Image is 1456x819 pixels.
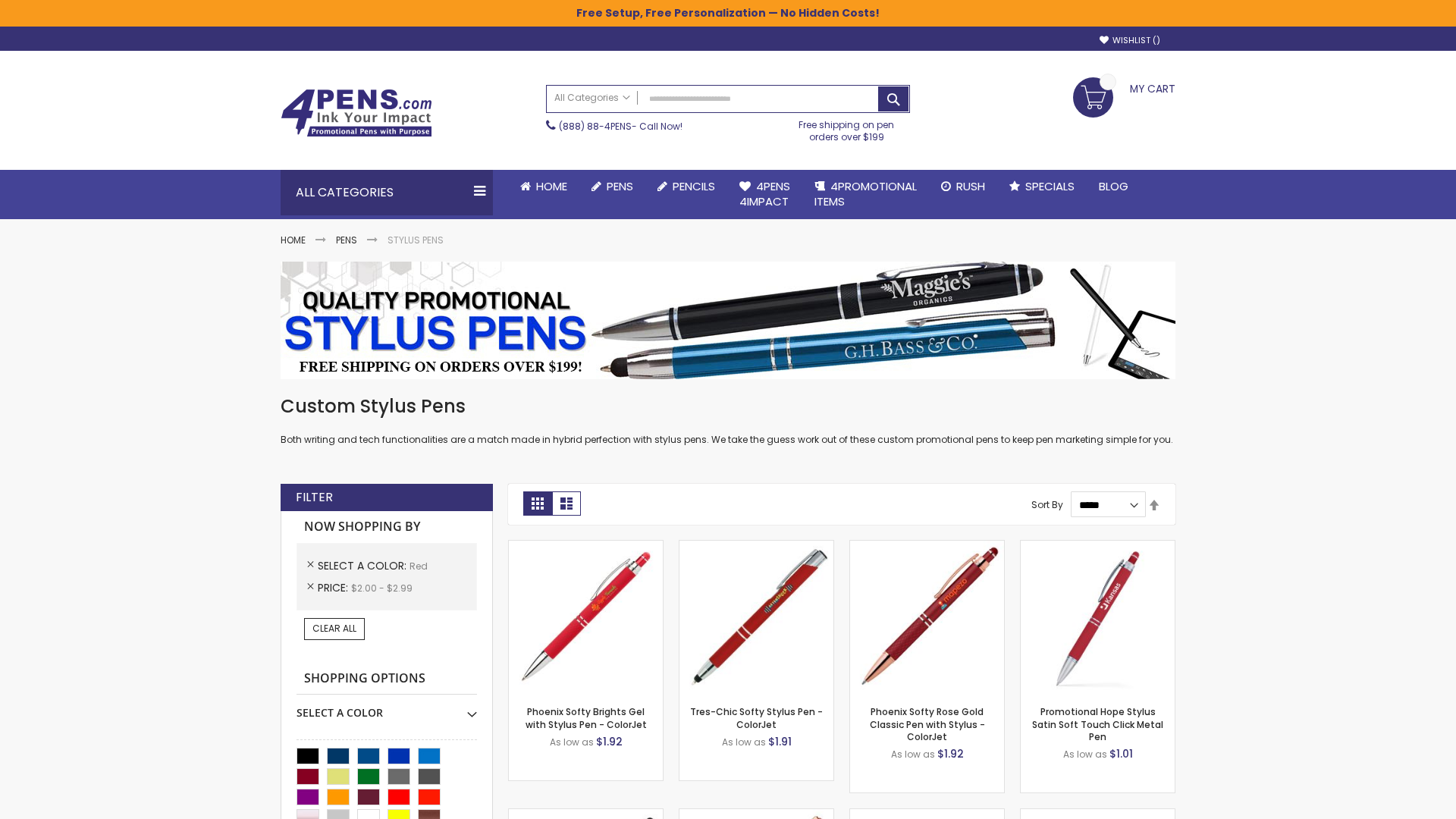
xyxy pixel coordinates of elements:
[783,113,911,143] div: Free shipping on pen orders over $199
[281,394,1175,419] h1: Custom Stylus Pens
[1031,498,1063,511] label: Sort By
[559,120,682,133] span: - Call Now!
[956,178,985,194] span: Rush
[1025,178,1075,194] span: Specials
[645,170,727,203] a: Pencils
[281,394,1175,447] div: Both writing and tech functionalities are a match made in hybrid perfection with stylus pens. We ...
[937,746,964,761] span: $1.92
[679,540,833,553] a: Tres-Chic Softy Stylus Pen - ColorJet-Red
[304,618,365,639] a: Clear All
[679,541,833,695] img: Tres-Chic Softy Stylus Pen - ColorJet-Red
[281,262,1175,379] img: Stylus Pens
[281,89,432,137] img: 4Pens Custom Pens and Promotional Products
[850,541,1004,695] img: Phoenix Softy Rose Gold Classic Pen with Stylus - ColorJet-Red
[409,560,428,573] span: Red
[727,170,802,219] a: 4Pens4impact
[1021,540,1175,553] a: Promotional Hope Stylus Satin Soft Touch Click Metal Pen-Red
[336,234,357,246] a: Pens
[802,170,929,219] a: 4PROMOTIONALITEMS
[508,170,579,203] a: Home
[547,86,638,111] a: All Categories
[997,170,1087,203] a: Specials
[814,178,917,209] span: 4PROMOTIONAL ITEMS
[722,736,766,748] span: As low as
[1099,178,1128,194] span: Blog
[318,580,351,595] span: Price
[536,178,567,194] span: Home
[673,178,715,194] span: Pencils
[297,695,477,720] div: Select A Color
[509,540,663,553] a: Phoenix Softy Brights Gel with Stylus Pen - ColorJet-Red
[526,705,647,730] a: Phoenix Softy Brights Gel with Stylus Pen - ColorJet
[850,540,1004,553] a: Phoenix Softy Rose Gold Classic Pen with Stylus - ColorJet-Red
[596,734,623,749] span: $1.92
[1100,35,1160,46] a: Wishlist
[929,170,997,203] a: Rush
[281,234,306,246] a: Home
[281,170,493,215] div: All Categories
[607,178,633,194] span: Pens
[891,748,935,761] span: As low as
[1021,541,1175,695] img: Promotional Hope Stylus Satin Soft Touch Click Metal Pen-Red
[559,120,632,133] a: (888) 88-4PENS
[523,491,552,516] strong: Grid
[1032,705,1163,742] a: Promotional Hope Stylus Satin Soft Touch Click Metal Pen
[554,92,630,104] span: All Categories
[318,558,409,573] span: Select A Color
[312,622,356,635] span: Clear All
[388,234,444,246] strong: Stylus Pens
[579,170,645,203] a: Pens
[739,178,790,209] span: 4Pens 4impact
[870,705,985,742] a: Phoenix Softy Rose Gold Classic Pen with Stylus - ColorJet
[768,734,792,749] span: $1.91
[351,582,413,595] span: $2.00 - $2.99
[296,489,333,506] strong: Filter
[1109,746,1133,761] span: $1.01
[550,736,594,748] span: As low as
[1087,170,1141,203] a: Blog
[1063,748,1107,761] span: As low as
[297,663,477,695] strong: Shopping Options
[509,541,663,695] img: Phoenix Softy Brights Gel with Stylus Pen - ColorJet-Red
[690,705,823,730] a: Tres-Chic Softy Stylus Pen - ColorJet
[297,511,477,543] strong: Now Shopping by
